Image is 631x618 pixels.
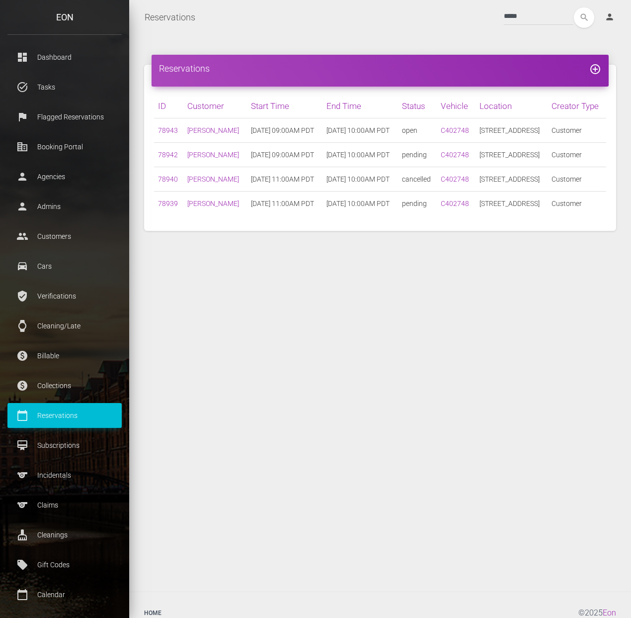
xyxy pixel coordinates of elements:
td: Customer [548,143,606,167]
a: calendar_today Reservations [7,403,122,428]
a: C402748 [441,151,469,159]
a: sports Incidentals [7,463,122,488]
p: Admins [15,199,114,214]
a: person [597,7,624,27]
p: Customers [15,229,114,244]
i: person [605,12,615,22]
td: [DATE] 11:00AM PDT [247,192,322,216]
th: Start Time [247,94,322,118]
p: Tasks [15,80,114,95]
p: Agencies [15,169,114,184]
a: [PERSON_NAME] [187,126,239,134]
p: Cleaning/Late [15,318,114,333]
a: [PERSON_NAME] [187,175,239,183]
i: add_circle_outline [589,63,601,75]
a: person Agencies [7,164,122,189]
a: Eon [603,608,616,618]
td: [DATE] 10:00AM PDT [322,167,398,192]
a: 78939 [158,200,178,207]
p: Verifications [15,289,114,304]
th: ID [154,94,183,118]
a: paid Collections [7,373,122,398]
td: [DATE] 10:00AM PDT [322,118,398,143]
a: paid Billable [7,343,122,368]
p: Flagged Reservations [15,109,114,124]
a: task_alt Tasks [7,75,122,100]
h4: Reservations [159,62,601,75]
a: flag Flagged Reservations [7,104,122,129]
a: [PERSON_NAME] [187,200,239,207]
a: cleaning_services Cleanings [7,522,122,547]
p: Gift Codes [15,557,114,572]
p: Booking Portal [15,139,114,154]
td: [DATE] 11:00AM PDT [247,167,322,192]
a: C402748 [441,200,469,207]
a: verified_user Verifications [7,284,122,309]
td: [STREET_ADDRESS] [475,143,548,167]
a: 78942 [158,151,178,159]
th: Customer [183,94,246,118]
p: Dashboard [15,50,114,65]
a: calendar_today Calendar [7,582,122,607]
a: drive_eta Cars [7,254,122,279]
td: Customer [548,118,606,143]
th: End Time [322,94,398,118]
a: 78943 [158,126,178,134]
td: [STREET_ADDRESS] [475,192,548,216]
p: Incidentals [15,468,114,483]
th: Vehicle [437,94,475,118]
td: Customer [548,167,606,192]
td: [DATE] 10:00AM PDT [322,192,398,216]
p: Calendar [15,587,114,602]
td: pending [398,192,437,216]
p: Billable [15,348,114,363]
a: sports Claims [7,493,122,517]
td: Customer [548,192,606,216]
a: local_offer Gift Codes [7,552,122,577]
td: [STREET_ADDRESS] [475,118,548,143]
a: [PERSON_NAME] [187,151,239,159]
p: Collections [15,378,114,393]
p: Reservations [15,408,114,423]
a: corporate_fare Booking Portal [7,134,122,159]
a: dashboard Dashboard [7,45,122,70]
a: Reservations [145,5,195,30]
td: pending [398,143,437,167]
td: [DATE] 10:00AM PDT [322,143,398,167]
a: person Admins [7,194,122,219]
button: search [574,7,594,28]
a: add_circle_outline [589,63,601,74]
th: Creator Type [548,94,606,118]
td: [DATE] 09:00AM PDT [247,143,322,167]
a: watch Cleaning/Late [7,313,122,338]
a: 78940 [158,175,178,183]
p: Claims [15,498,114,513]
p: Cars [15,259,114,274]
th: Location [475,94,548,118]
a: C402748 [441,175,469,183]
td: cancelled [398,167,437,192]
p: Subscriptions [15,438,114,453]
td: [DATE] 09:00AM PDT [247,118,322,143]
a: card_membership Subscriptions [7,433,122,458]
th: Status [398,94,437,118]
p: Cleanings [15,527,114,542]
a: people Customers [7,224,122,249]
a: C402748 [441,126,469,134]
td: open [398,118,437,143]
td: [STREET_ADDRESS] [475,167,548,192]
